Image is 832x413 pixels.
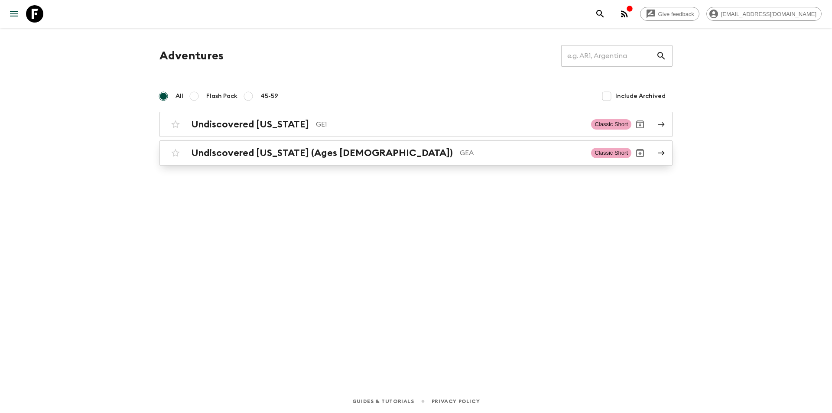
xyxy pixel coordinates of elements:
span: Classic Short [591,119,631,130]
button: search adventures [591,5,609,23]
input: e.g. AR1, Argentina [561,44,656,68]
span: Give feedback [653,11,699,17]
a: Privacy Policy [432,397,480,406]
span: 45-59 [260,92,278,101]
button: Archive [631,144,649,162]
a: Undiscovered [US_STATE]GE1Classic ShortArchive [159,112,673,137]
h1: Adventures [159,47,224,65]
span: Flash Pack [206,92,237,101]
span: Classic Short [591,148,631,158]
a: Guides & Tutorials [352,397,414,406]
h2: Undiscovered [US_STATE] [191,119,309,130]
span: Include Archived [615,92,666,101]
div: [EMAIL_ADDRESS][DOMAIN_NAME] [706,7,822,21]
a: Give feedback [640,7,699,21]
p: GE1 [316,119,584,130]
h2: Undiscovered [US_STATE] (Ages [DEMOGRAPHIC_DATA]) [191,147,453,159]
span: All [175,92,183,101]
span: [EMAIL_ADDRESS][DOMAIN_NAME] [716,11,821,17]
p: GEA [460,148,584,158]
a: Undiscovered [US_STATE] (Ages [DEMOGRAPHIC_DATA])GEAClassic ShortArchive [159,140,673,166]
button: Archive [631,116,649,133]
button: menu [5,5,23,23]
